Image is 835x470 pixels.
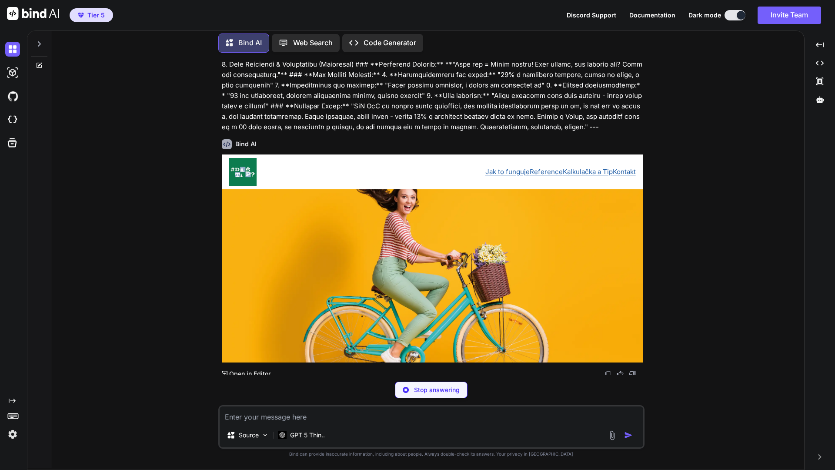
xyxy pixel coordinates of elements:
[567,10,616,20] button: Discord Support
[5,65,20,80] img: darkAi-studio
[261,431,269,439] img: Pick Models
[567,11,616,19] span: Discord Support
[607,430,617,440] img: attachment
[5,112,20,127] img: cloudideIcon
[70,8,113,22] button: premiumTier 5
[5,427,20,442] img: settings
[688,11,721,20] span: Dark mode
[605,370,611,377] img: copy
[414,386,460,394] p: Stop answering
[293,37,333,49] p: Web Search
[278,431,287,439] img: GPT 5 Thinking High
[238,37,262,49] p: Bind AI
[5,42,20,57] img: darkChat
[5,89,20,104] img: githubDark
[229,158,257,186] img: DáŠ TiP? Logo
[7,7,59,20] img: Bind AI
[617,370,624,377] img: like
[78,13,84,18] img: premium
[485,167,530,177] a: Jak to funguje
[290,431,325,440] p: GPT 5 Thin..
[624,431,633,440] img: icon
[239,431,259,440] p: Source
[229,158,257,186] a: DáŠ TiP? domů
[613,167,636,177] a: Kontakt
[364,37,416,49] p: Code Generator
[629,10,675,20] button: Documentation
[563,167,613,177] a: Kalkulačka a Tip
[87,11,105,20] span: Tier 5
[218,450,645,457] p: Bind can provide inaccurate information, including about people. Always double-check its answers....
[758,7,821,24] button: Invite Team
[235,140,257,148] h6: Bind AI
[229,369,271,378] p: Open in Editor
[629,11,675,19] span: Documentation
[530,167,563,177] a: Reference
[629,370,636,377] img: dislike
[485,167,636,177] nav: Primární navigace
